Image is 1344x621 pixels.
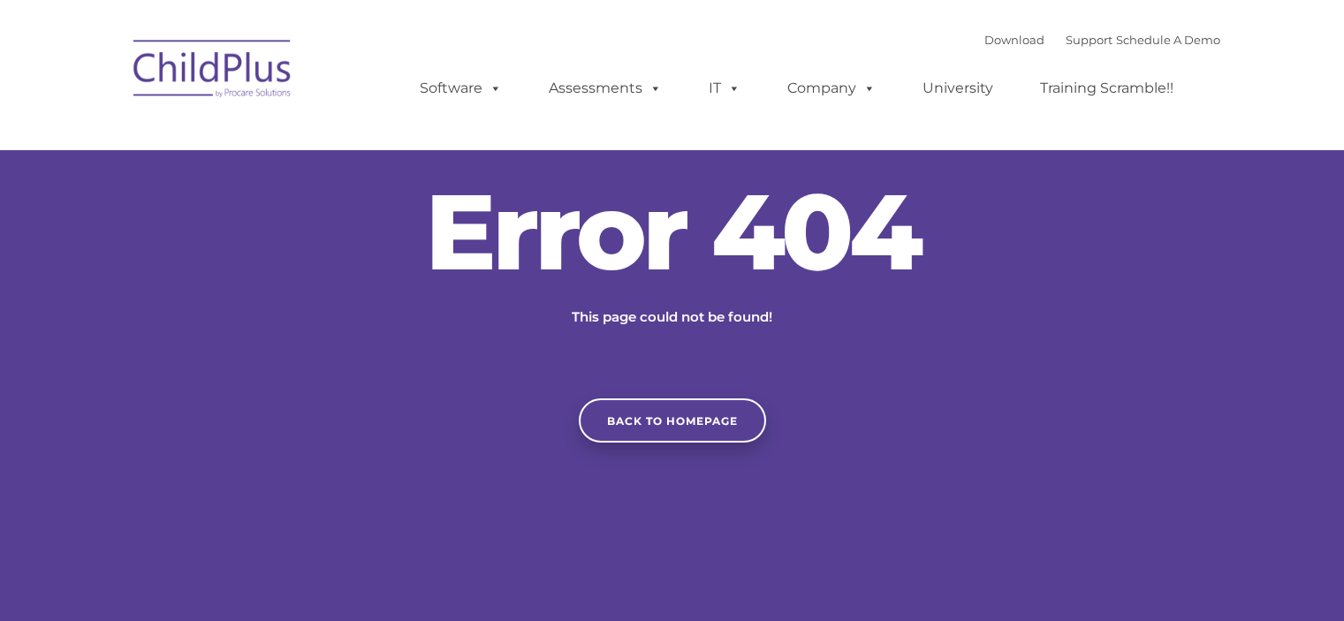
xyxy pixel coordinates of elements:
a: Training Scramble!! [1022,71,1191,106]
p: This page could not be found! [487,307,858,328]
a: Software [402,71,520,106]
a: University [905,71,1011,106]
font: | [984,33,1220,47]
h2: Error 404 [407,178,938,284]
img: ChildPlus by Procare Solutions [125,27,301,116]
a: Schedule A Demo [1116,33,1220,47]
a: Back to homepage [579,398,766,443]
a: Support [1066,33,1112,47]
a: Assessments [531,71,680,106]
a: Company [770,71,893,106]
a: Download [984,33,1044,47]
a: IT [691,71,758,106]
